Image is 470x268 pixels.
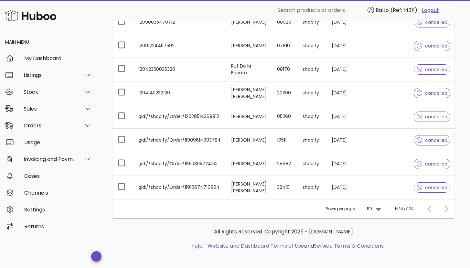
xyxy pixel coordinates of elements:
[297,34,326,58] td: shopify
[205,242,384,250] li: and
[133,176,226,199] td: gid://shopify/Order/11910674710904
[390,6,417,14] span: (Ref: 14311)
[417,162,447,166] span: cancelled
[24,55,92,61] div: My Dashboard
[272,81,297,105] td: 20200
[24,173,92,179] div: Cases
[133,105,226,129] td: gid://shopify/Order/12028514369912
[133,152,226,176] td: gid://shopify/Order/11910395724152
[417,114,447,119] span: cancelled
[226,129,272,152] td: [PERSON_NAME]
[326,34,352,58] td: [DATE]
[191,242,203,250] a: help
[417,138,447,143] span: cancelled
[297,152,326,176] td: shopify
[417,185,447,190] span: cancelled
[314,242,384,250] a: Service Terms & Conditions
[297,58,326,81] td: shopify
[133,11,226,34] td: 12090035470712
[272,129,297,152] td: 10511
[272,34,297,58] td: 07810
[208,242,304,250] a: Website and Dashboard Terms of Use
[118,228,449,236] p: All Rights Reserved. Copyright 2025 - [DOMAIN_NAME]
[226,58,272,81] td: Rut De la Fuente
[326,81,352,105] td: [DATE]
[326,199,382,218] div: Rows per page:
[226,176,272,199] td: [PERSON_NAME] [PERSON_NAME]
[24,106,76,112] div: Sales
[226,11,272,34] td: [PERSON_NAME]
[297,105,326,129] td: shopify
[226,34,272,58] td: [PERSON_NAME]
[272,105,297,129] td: 05260
[326,152,352,176] td: [DATE]
[226,81,272,105] td: [PERSON_NAME] [PERSON_NAME]
[417,91,447,95] span: cancelled
[417,44,447,48] span: cancelled
[226,152,272,176] td: [PERSON_NAME]
[24,89,76,95] div: Stock
[422,6,439,14] a: Logout
[272,11,297,34] td: 08029
[326,129,352,152] td: [DATE]
[24,223,92,230] div: Returns
[272,176,297,199] td: 32410
[297,176,326,199] td: shopify
[272,152,297,176] td: 28982
[367,206,372,212] div: 50
[297,11,326,34] td: shopify
[5,9,56,23] img: Huboo Logo
[326,11,352,34] td: [DATE]
[133,81,226,105] td: 12041411232120
[272,58,297,81] td: 08170
[326,176,352,199] td: [DATE]
[24,72,76,78] div: Listings
[24,139,92,145] div: Usage
[417,20,447,25] span: cancelled
[133,34,226,58] td: 12091224457592
[297,129,326,152] td: shopify
[24,207,92,213] div: Settings
[297,81,326,105] td: shopify
[367,204,382,214] div: 50Rows per page:
[24,123,76,129] div: Orders
[417,67,447,72] span: cancelled
[226,105,272,129] td: [PERSON_NAME]
[326,58,352,81] td: [DATE]
[24,190,92,196] div: Channels
[133,129,226,152] td: gid://shopify/Order/11909614993784
[326,105,352,129] td: [DATE]
[24,156,76,162] div: Invoicing and Payments
[395,206,414,212] div: 1-24 of 24
[376,6,389,14] span: Balto
[133,58,226,81] td: 12042350035320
